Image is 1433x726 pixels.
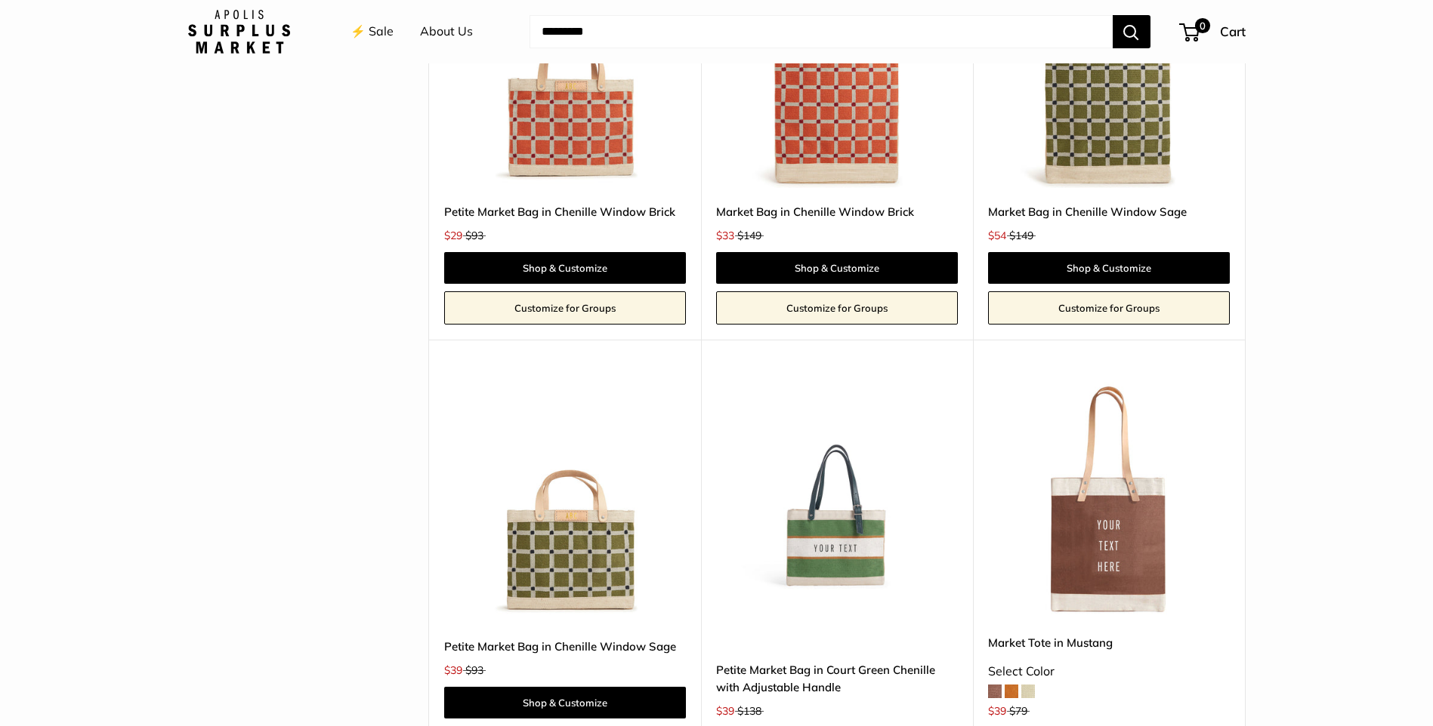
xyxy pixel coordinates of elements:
a: Customize for Groups [444,291,686,325]
span: $33 [716,229,734,242]
a: ⚡️ Sale [351,20,394,43]
a: Shop & Customize [716,252,958,284]
a: 0 Cart [1181,20,1246,44]
a: description_Our very first Chenille-Jute Market bagdescription_Adjustable Handles for whatever mo... [716,377,958,619]
a: Petite Market Bag in Chenille Window Sage [444,638,686,655]
input: Search... [530,15,1113,48]
a: About Us [420,20,473,43]
span: $39 [716,704,734,718]
a: Petite Market Bag in Court Green Chenille with Adjustable Handle [716,661,958,697]
a: Shop & Customize [444,252,686,284]
a: Market Bag in Chenille Window Brick [716,203,958,220]
span: $79 [1009,704,1027,718]
div: Select Color [988,660,1230,683]
img: description_Our very first Chenille-Jute Market bag [716,377,958,619]
span: $29 [444,229,462,242]
button: Search [1113,15,1150,48]
img: Market Tote in Mustang [988,377,1230,619]
span: Cart [1220,23,1246,39]
a: Customize for Groups [716,291,958,325]
a: Market Bag in Chenille Window Sage [988,203,1230,220]
span: $39 [444,663,462,677]
a: Market Tote in Mustang [988,634,1230,651]
span: $54 [988,229,1006,242]
a: Petite Market Bag in Chenille Window SagePetite Market Bag in Chenille Window Sage [444,377,686,619]
a: Market Tote in MustangMarket Tote in Mustang [988,377,1230,619]
span: 0 [1194,18,1209,33]
a: Customize for Groups [988,291,1230,325]
span: $93 [465,663,483,677]
a: Shop & Customize [444,687,686,718]
span: $93 [465,229,483,242]
a: Shop & Customize [988,252,1230,284]
img: Apolis: Surplus Market [188,10,290,54]
span: $149 [737,229,761,242]
span: $39 [988,704,1006,718]
a: Petite Market Bag in Chenille Window Brick [444,203,686,220]
span: $138 [737,704,761,718]
span: $149 [1009,229,1033,242]
img: Petite Market Bag in Chenille Window Sage [444,377,686,619]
